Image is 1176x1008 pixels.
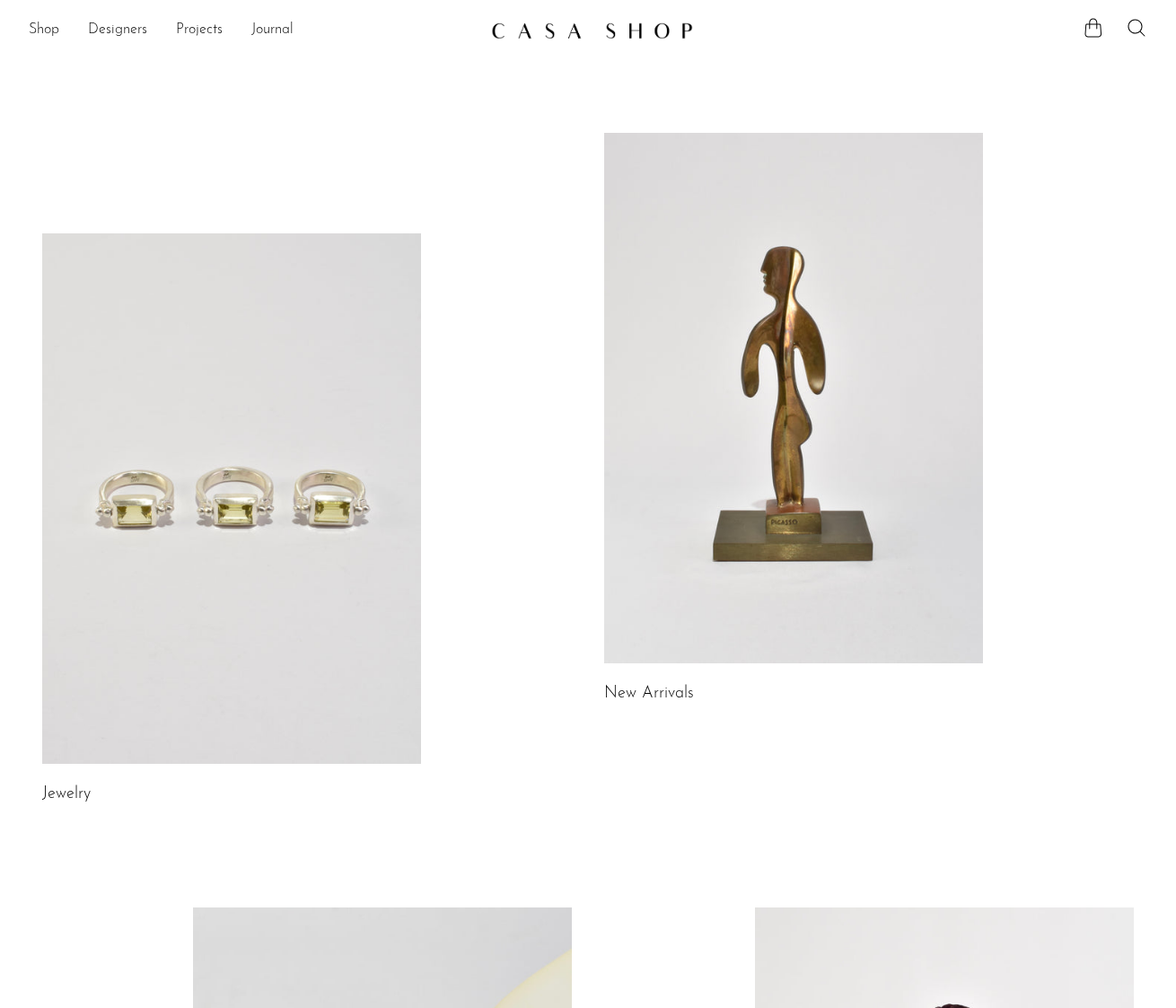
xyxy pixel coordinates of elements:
nav: Desktop navigation [29,15,477,46]
a: New Arrivals [604,686,694,702]
a: Projects [176,19,223,42]
a: Jewelry [42,786,91,802]
a: Shop [29,19,59,42]
ul: NEW HEADER MENU [29,15,477,46]
a: Journal [251,19,294,42]
a: Designers [88,19,147,42]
